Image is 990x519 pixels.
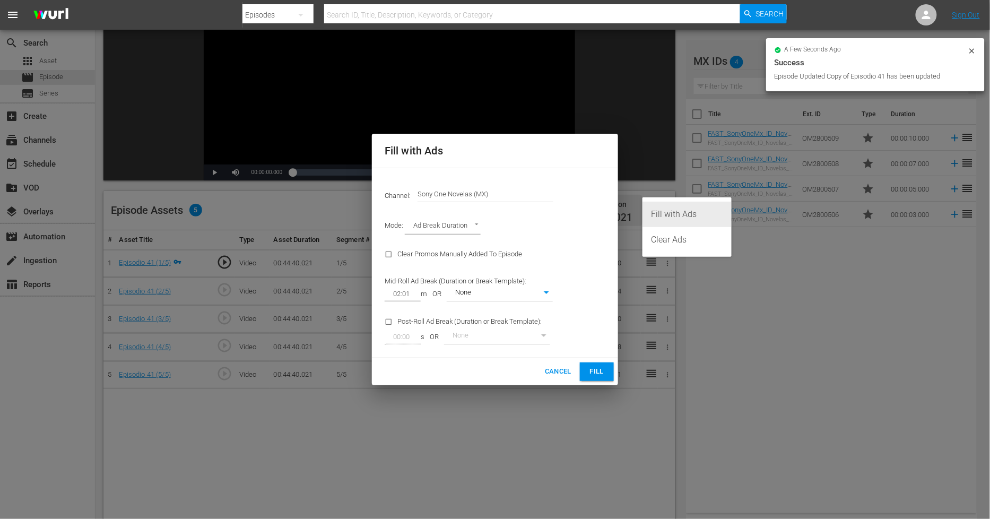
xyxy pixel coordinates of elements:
span: menu [6,8,19,21]
h2: Fill with Ads [385,142,605,159]
span: OR [424,332,444,342]
img: ans4CAIJ8jUAAAAAAAAAAAAAAAAAAAAAAAAgQb4GAAAAAAAAAAAAAAAAAAAAAAAAJMjXAAAAAAAAAAAAAAAAAAAAAAAAgAT5G... [25,3,76,28]
button: Cancel [541,362,576,381]
div: Clear Promos Manually Added To Episode [378,241,559,268]
span: m [421,289,427,299]
button: Fill [580,362,614,381]
span: OR [427,289,447,299]
div: Mode: [378,213,612,240]
span: Mid-Roll Ad Break (Duration or Break Template): [385,276,526,284]
div: None [447,286,553,301]
span: a few seconds ago [785,46,841,54]
div: Ad Break Duration [405,219,481,234]
div: Fill with Ads [651,202,723,227]
span: Search [756,4,784,23]
span: s [421,332,424,342]
div: Episode Updated Copy of Episodio 41 has been updated [775,71,965,82]
a: Sign Out [952,11,980,19]
span: Fill [588,366,605,378]
span: Channel: [385,192,418,200]
div: Clear Ads [651,227,723,253]
span: Cancel [545,366,571,378]
div: Post-Roll Ad Break (Duration or Break Template): [378,308,559,351]
div: Success [775,56,976,69]
div: None [444,329,550,344]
